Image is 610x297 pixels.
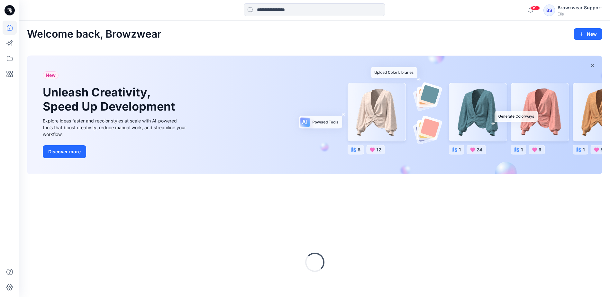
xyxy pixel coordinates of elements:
[27,28,161,40] h2: Welcome back, Browzwear
[43,117,187,138] div: Explore ideas faster and recolor styles at scale with AI-powered tools that boost creativity, red...
[43,85,178,113] h1: Unleash Creativity, Speed Up Development
[46,71,56,79] span: New
[530,5,540,11] span: 99+
[574,28,602,40] button: New
[558,4,602,12] div: Browzwear Support
[43,145,86,158] button: Discover more
[43,145,187,158] a: Discover more
[543,4,555,16] div: BS
[558,12,602,16] div: Elis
